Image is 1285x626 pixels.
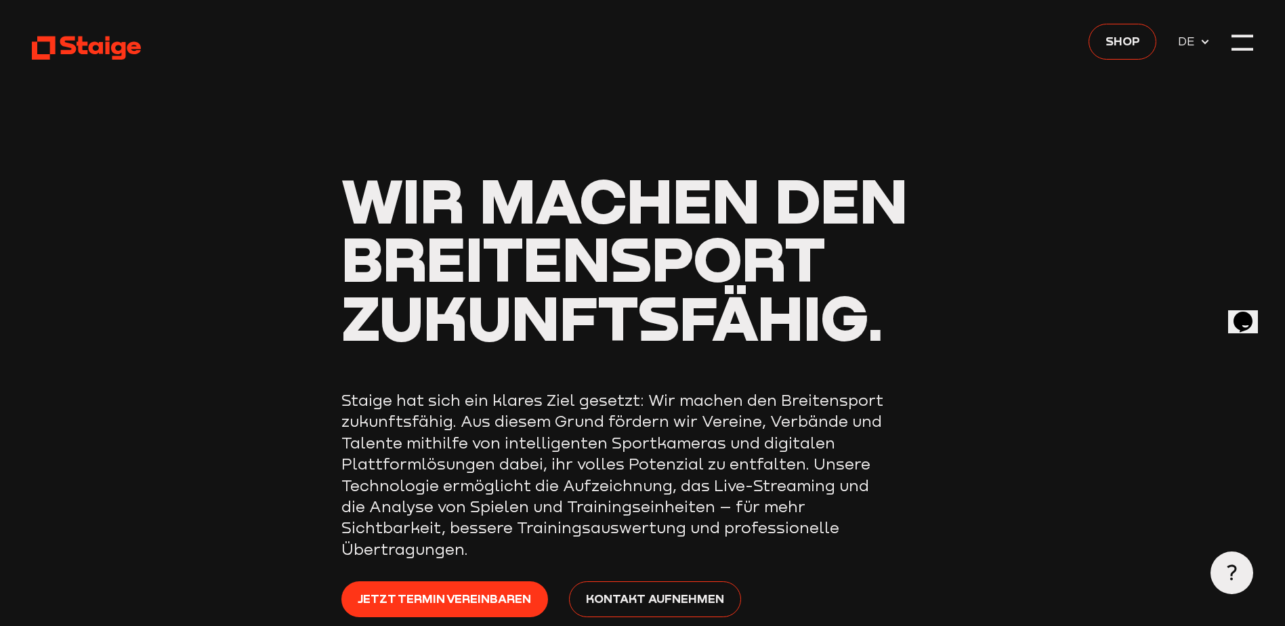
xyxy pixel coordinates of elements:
[1089,24,1156,60] a: Shop
[341,581,548,617] a: Jetzt Termin vereinbaren
[1228,293,1271,333] iframe: chat widget
[569,581,740,617] a: Kontakt aufnehmen
[341,390,883,560] p: Staige hat sich ein klares Ziel gesetzt: Wir machen den Breitensport zukunftsfähig. Aus diesem Gr...
[341,163,908,354] span: Wir machen den Breitensport zukunftsfähig.
[358,589,531,608] span: Jetzt Termin vereinbaren
[1105,31,1140,50] span: Shop
[1178,32,1200,51] span: DE
[586,589,724,608] span: Kontakt aufnehmen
